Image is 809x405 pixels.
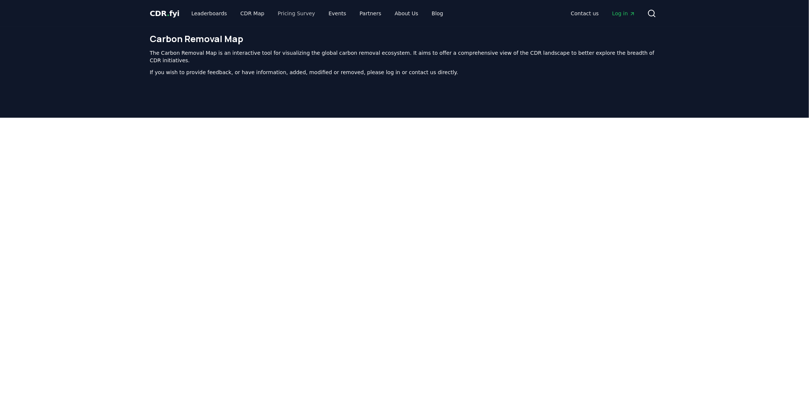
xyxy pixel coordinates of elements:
[185,7,449,20] nav: Main
[235,7,270,20] a: CDR Map
[606,7,641,20] a: Log in
[185,7,233,20] a: Leaderboards
[565,7,641,20] nav: Main
[150,9,180,18] span: CDR fyi
[354,7,387,20] a: Partners
[426,7,449,20] a: Blog
[272,7,321,20] a: Pricing Survey
[323,7,352,20] a: Events
[150,69,659,76] p: If you wish to provide feedback, or have information, added, modified or removed, please log in o...
[150,49,659,64] p: The Carbon Removal Map is an interactive tool for visualizing the global carbon removal ecosystem...
[612,10,635,17] span: Log in
[389,7,424,20] a: About Us
[565,7,605,20] a: Contact us
[150,8,180,19] a: CDR.fyi
[167,9,169,18] span: .
[150,33,659,45] h1: Carbon Removal Map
